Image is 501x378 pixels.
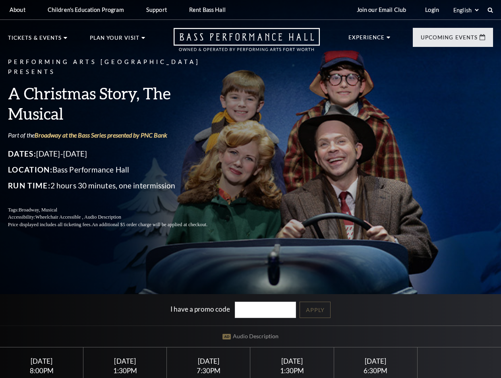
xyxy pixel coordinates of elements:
p: Upcoming Events [421,35,478,45]
div: 1:30PM [260,367,324,374]
p: Price displayed includes all ticketing fees. [8,221,226,229]
span: An additional $5 order charge will be applied at checkout. [92,222,207,227]
p: Plan Your Visit [90,35,139,45]
p: Bass Performance Hall [8,163,226,176]
div: [DATE] [10,357,74,365]
p: Support [146,6,167,13]
div: [DATE] [260,357,324,365]
p: Tickets & Events [8,35,62,45]
span: Dates: [8,149,36,158]
label: I have a promo code [170,305,230,313]
span: Broadway, Musical [19,207,57,213]
h3: A Christmas Story, The Musical [8,83,226,124]
div: [DATE] [93,357,157,365]
p: About [10,6,25,13]
div: [DATE] [176,357,241,365]
p: 2 hours 30 minutes, one intermission [8,179,226,192]
p: Part of the [8,131,226,140]
span: Location: [8,165,52,174]
div: [DATE] [343,357,408,365]
p: Experience [348,35,385,45]
p: Tags: [8,206,226,214]
p: Rent Bass Hall [189,6,226,13]
div: 7:30PM [176,367,241,374]
p: [DATE]-[DATE] [8,147,226,160]
div: 6:30PM [343,367,408,374]
span: Run Time: [8,181,50,190]
p: Accessibility: [8,213,226,221]
p: Children's Education Program [48,6,124,13]
span: Wheelchair Accessible , Audio Description [35,214,121,220]
select: Select: [452,6,480,14]
div: 8:00PM [10,367,74,374]
a: Broadway at the Bass Series presented by PNC Bank [35,131,167,139]
div: 1:30PM [93,367,157,374]
p: Performing Arts [GEOGRAPHIC_DATA] Presents [8,57,226,77]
